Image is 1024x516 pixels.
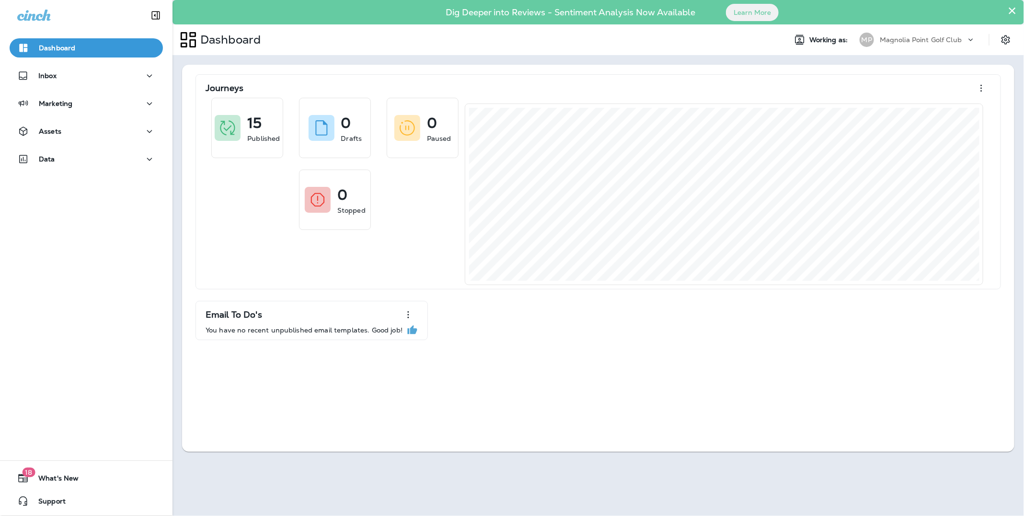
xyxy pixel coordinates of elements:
[29,474,79,486] span: What's New
[726,4,779,21] button: Learn More
[997,31,1014,48] button: Settings
[10,38,163,57] button: Dashboard
[39,127,61,135] p: Assets
[427,134,451,143] p: Paused
[10,469,163,488] button: 18What's New
[206,310,262,320] p: Email To Do's
[341,134,362,143] p: Drafts
[142,6,169,25] button: Collapse Sidebar
[247,118,262,128] p: 15
[337,206,366,215] p: Stopped
[341,118,351,128] p: 0
[29,497,66,509] span: Support
[418,11,723,14] p: Dig Deeper into Reviews - Sentiment Analysis Now Available
[10,66,163,85] button: Inbox
[860,33,874,47] div: MP
[247,134,280,143] p: Published
[196,33,261,47] p: Dashboard
[39,44,75,52] p: Dashboard
[10,122,163,141] button: Assets
[10,492,163,511] button: Support
[206,83,243,93] p: Journeys
[880,36,962,44] p: Magnolia Point Golf Club
[10,149,163,169] button: Data
[427,118,437,128] p: 0
[38,72,57,80] p: Inbox
[809,36,850,44] span: Working as:
[22,468,35,477] span: 18
[1008,3,1017,18] button: Close
[39,155,55,163] p: Data
[206,326,403,334] p: You have no recent unpublished email templates. Good job!
[337,190,347,200] p: 0
[10,94,163,113] button: Marketing
[39,100,72,107] p: Marketing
